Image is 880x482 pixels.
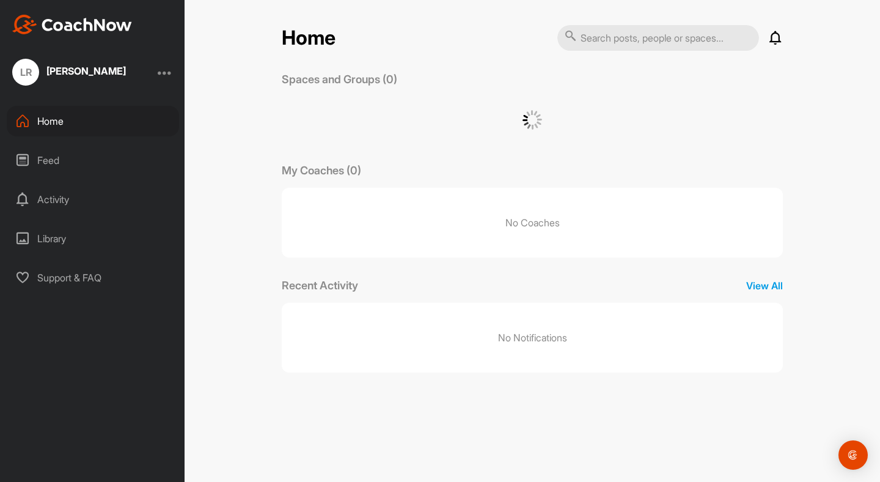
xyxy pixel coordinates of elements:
[12,59,39,86] div: LR
[498,330,567,345] p: No Notifications
[282,71,397,87] p: Spaces and Groups (0)
[7,106,179,136] div: Home
[557,25,759,51] input: Search posts, people or spaces...
[46,66,126,76] div: [PERSON_NAME]
[746,278,783,293] p: View All
[282,26,335,50] h2: Home
[7,184,179,215] div: Activity
[12,15,132,34] img: CoachNow
[7,223,179,254] div: Library
[522,110,542,130] img: G6gVgL6ErOh57ABN0eRmCEwV0I4iEi4d8EwaPGI0tHgoAbU4EAHFLEQAh+QQFCgALACwIAA4AGAASAAAEbHDJSesaOCdk+8xg...
[282,188,783,258] p: No Coaches
[282,277,358,294] p: Recent Activity
[838,440,868,470] div: Open Intercom Messenger
[282,162,361,179] p: My Coaches (0)
[7,145,179,176] div: Feed
[7,262,179,293] div: Support & FAQ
